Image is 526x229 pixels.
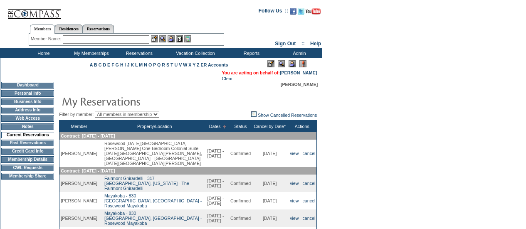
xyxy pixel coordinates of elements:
[289,60,296,67] img: Impersonate
[19,48,67,58] td: Home
[120,62,123,67] a: H
[153,62,156,67] a: P
[7,2,61,19] img: Compass Home
[131,62,134,67] a: K
[104,211,202,226] a: Mayakoba - 830[GEOGRAPHIC_DATA], [GEOGRAPHIC_DATA] - Rosewood Mayakoba
[301,41,305,47] span: ::
[206,192,229,209] td: [DATE] - [DATE]
[259,7,288,17] td: Follow Us ::
[170,62,173,67] a: T
[159,35,166,42] img: View
[290,216,299,221] a: view
[168,35,175,42] img: Impersonate
[206,209,229,227] td: [DATE] - [DATE]
[1,173,54,180] td: Membership Share
[274,48,322,58] td: Admin
[135,62,138,67] a: L
[290,181,299,186] a: view
[206,175,229,192] td: [DATE] - [DATE]
[290,151,299,156] a: view
[139,62,143,67] a: M
[83,25,114,33] a: Reservations
[61,133,115,138] span: Contract: [DATE] - [DATE]
[184,35,191,42] img: b_calculator.gif
[229,192,252,209] td: Confirmed
[31,35,63,42] div: Member Name:
[201,62,228,67] a: ER Accounts
[179,62,182,67] a: V
[298,8,304,15] img: Follow us on Twitter
[229,209,252,227] td: Confirmed
[61,168,115,173] span: Contract: [DATE] - [DATE]
[30,25,55,34] a: Members
[227,48,274,58] td: Reports
[127,62,129,67] a: J
[1,82,54,89] td: Dashboard
[104,193,202,208] a: Mayakoba - 830[GEOGRAPHIC_DATA], [GEOGRAPHIC_DATA] - Rosewood Mayakoba
[306,10,321,15] a: Subscribe to our YouTube Channel
[111,62,114,67] a: F
[1,115,54,122] td: Web Access
[175,62,178,67] a: U
[104,141,202,166] span: Rosewood [DATE][GEOGRAPHIC_DATA][PERSON_NAME] One-Bedroom Colonial Suite [DATE][GEOGRAPHIC_DATA][...
[229,175,252,192] td: Confirmed
[281,82,318,87] span: [PERSON_NAME]
[59,175,99,192] td: [PERSON_NAME]
[125,62,126,67] a: I
[162,62,165,67] a: R
[157,62,161,67] a: Q
[104,176,189,191] a: Fairmont Ghirardelli - 317[GEOGRAPHIC_DATA], [US_STATE] - The Fairmont Ghirardelli
[229,140,252,167] td: Confirmed
[310,41,321,47] a: Help
[107,62,110,67] a: E
[275,41,296,47] a: Sign Out
[1,123,54,130] td: Notes
[1,90,54,97] td: Personal Info
[252,175,287,192] td: [DATE]
[221,125,226,128] img: Ascending
[193,62,195,67] a: Y
[59,192,99,209] td: [PERSON_NAME]
[303,198,316,203] a: cancel
[176,35,183,42] img: Reservations
[1,165,54,171] td: CWL Requests
[67,48,114,58] td: My Memberships
[251,111,257,117] img: chk_off.JPG
[137,124,172,129] a: Property/Location
[290,198,299,203] a: view
[55,25,83,33] a: Residences
[234,124,247,129] a: Status
[206,140,229,167] td: [DATE] - [DATE]
[103,62,106,67] a: D
[59,112,94,117] span: Filter by member:
[116,62,119,67] a: G
[99,62,102,67] a: C
[151,35,158,42] img: b_edit.gif
[62,93,228,109] img: pgTtlMyReservations.gif
[299,60,306,67] img: Log Concern/Member Elevation
[251,113,317,118] a: Show Cancelled Reservations
[254,124,286,129] a: Cancel by Date*
[280,70,317,75] a: [PERSON_NAME]
[1,156,54,163] td: Membership Details
[1,140,54,146] td: Past Reservations
[162,48,227,58] td: Vacation Collection
[222,76,232,81] a: Clear
[90,62,93,67] a: A
[1,107,54,113] td: Address Info
[94,62,97,67] a: B
[114,48,162,58] td: Reservations
[188,62,191,67] a: X
[209,124,221,129] a: Dates
[144,62,147,67] a: N
[287,121,317,133] th: Actions
[222,70,317,75] span: You are acting on behalf of:
[303,151,316,156] a: cancel
[267,60,274,67] img: Edit Mode
[290,8,296,15] img: Become our fan on Facebook
[71,124,87,129] a: Member
[306,8,321,15] img: Subscribe to our YouTube Channel
[59,209,99,227] td: [PERSON_NAME]
[148,62,152,67] a: O
[59,140,99,167] td: [PERSON_NAME]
